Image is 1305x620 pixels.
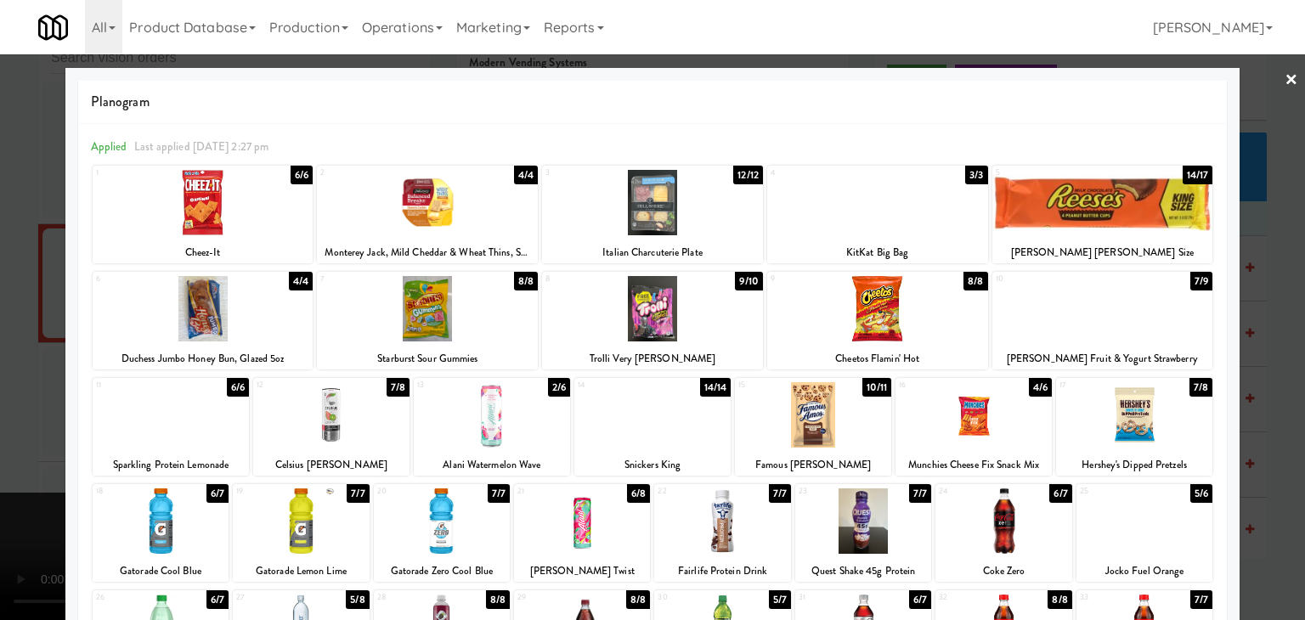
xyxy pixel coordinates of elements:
[577,454,728,476] div: Snickers King
[291,166,313,184] div: 6/6
[377,590,442,605] div: 28
[93,484,229,582] div: 186/7Gatorade Cool Blue
[414,454,570,476] div: Alani Watermelon Wave
[992,242,1213,263] div: [PERSON_NAME] [PERSON_NAME] Size
[1190,272,1212,290] div: 7/9
[895,454,1052,476] div: Munchies Cheese Fix Snack Mix
[319,348,535,369] div: Starburst Sour Gummies
[771,272,878,286] div: 9
[206,484,229,503] div: 6/7
[658,484,722,499] div: 22
[320,166,427,180] div: 2
[1059,378,1134,392] div: 17
[374,484,510,582] div: 207/7Gatorade Zero Cool Blue
[96,378,171,392] div: 11
[346,590,369,609] div: 5/8
[735,272,762,290] div: 9/10
[1183,166,1213,184] div: 14/17
[771,166,878,180] div: 4
[654,561,790,582] div: Fairlife Protein Drink
[96,590,161,605] div: 26
[1029,378,1052,397] div: 4/6
[1056,378,1212,476] div: 177/8Hershey's Dipped Pretzels
[965,166,987,184] div: 3/3
[938,561,1069,582] div: Coke Zero
[93,242,314,263] div: Cheez-It
[233,484,369,582] div: 197/7Gatorade Lemon Lime
[93,272,314,369] div: 64/4Duchess Jumbo Honey Bun, Glazed 5oz
[227,378,249,397] div: 6/6
[517,484,582,499] div: 21
[236,590,301,605] div: 27
[995,242,1211,263] div: [PERSON_NAME] [PERSON_NAME] Size
[95,242,311,263] div: Cheez-It
[545,242,760,263] div: Italian Charcuterie Plate
[317,348,538,369] div: Starburst Sour Gummies
[289,272,313,290] div: 4/4
[514,484,650,582] div: 216/8[PERSON_NAME] Twist
[1285,54,1298,107] a: ×
[93,166,314,263] div: 16/6Cheez-It
[770,242,986,263] div: KitKat Big Bag
[626,590,650,609] div: 8/8
[735,378,891,476] div: 1510/11Famous [PERSON_NAME]
[96,272,203,286] div: 6
[657,561,788,582] div: Fairlife Protein Drink
[909,590,931,609] div: 6/7
[414,378,570,476] div: 132/6Alani Watermelon Wave
[206,590,229,609] div: 6/7
[1080,590,1144,605] div: 33
[319,242,535,263] div: Monterey Jack, Mild Cheddar & Wheat Thins, Sargento
[545,272,652,286] div: 8
[93,454,249,476] div: Sparkling Protein Lemonade
[233,561,369,582] div: Gatorade Lemon Lime
[1190,590,1212,609] div: 7/7
[992,166,1213,263] div: 514/17[PERSON_NAME] [PERSON_NAME] Size
[542,272,763,369] div: 89/10Trolli Very [PERSON_NAME]
[898,454,1049,476] div: Munchies Cheese Fix Snack Mix
[767,348,988,369] div: Cheetos Flamin' Hot
[738,378,813,392] div: 15
[770,348,986,369] div: Cheetos Flamin' Hot
[700,378,732,397] div: 14/14
[542,166,763,263] div: 312/12Italian Charcuterie Plate
[517,561,647,582] div: [PERSON_NAME] Twist
[996,272,1103,286] div: 10
[517,590,582,605] div: 29
[769,590,791,609] div: 5/7
[317,166,538,263] div: 24/4Monterey Jack, Mild Cheddar & Wheat Thins, Sargento
[96,166,203,180] div: 1
[91,138,127,155] span: Applied
[417,378,492,392] div: 13
[545,166,652,180] div: 3
[1076,484,1212,582] div: 255/6Jocko Fuel Orange
[1059,454,1210,476] div: Hershey's Dipped Pretzels
[320,272,427,286] div: 7
[767,166,988,263] div: 43/3KitKat Big Bag
[769,484,791,503] div: 7/7
[574,454,731,476] div: Snickers King
[93,561,229,582] div: Gatorade Cool Blue
[387,378,410,397] div: 7/8
[377,484,442,499] div: 20
[1190,484,1212,503] div: 5/6
[347,484,369,503] div: 7/7
[514,561,650,582] div: [PERSON_NAME] Twist
[317,242,538,263] div: Monterey Jack, Mild Cheddar & Wheat Thins, Sargento
[799,484,863,499] div: 23
[1056,454,1212,476] div: Hershey's Dipped Pretzels
[95,348,311,369] div: Duchess Jumbo Honey Bun, Glazed 5oz
[93,348,314,369] div: Duchess Jumbo Honey Bun, Glazed 5oz
[486,590,510,609] div: 8/8
[253,378,410,476] div: 127/8Celsius [PERSON_NAME]
[545,348,760,369] div: Trolli Very [PERSON_NAME]
[992,348,1213,369] div: [PERSON_NAME] Fruit & Yogurt Strawberry
[795,484,931,582] div: 237/7Quest Shake 45g Protein
[95,561,226,582] div: Gatorade Cool Blue
[798,561,929,582] div: Quest Shake 45g Protein
[376,561,507,582] div: Gatorade Zero Cool Blue
[1189,378,1212,397] div: 7/8
[416,454,568,476] div: Alani Watermelon Wave
[862,378,892,397] div: 10/11
[935,484,1071,582] div: 246/7Coke Zero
